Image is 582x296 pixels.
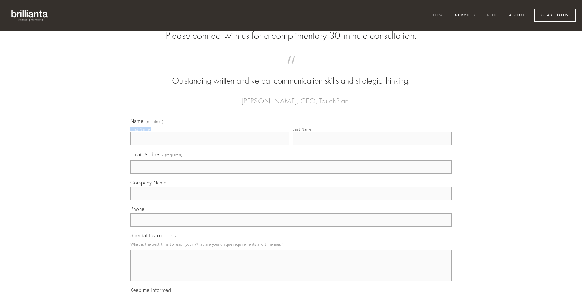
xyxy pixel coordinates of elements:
[165,151,183,159] span: (required)
[427,10,449,21] a: Home
[130,179,166,186] span: Company Name
[505,10,529,21] a: About
[145,120,163,124] span: (required)
[6,6,54,25] img: brillianta - research, strategy, marketing
[130,118,143,124] span: Name
[130,240,452,248] p: What is the best time to reach you? What are your unique requirements and timelines?
[140,87,442,107] figcaption: — [PERSON_NAME], CEO, TouchPlan
[140,62,442,87] blockquote: Outstanding written and verbal communication skills and strategic thinking.
[140,62,442,75] span: “
[130,151,163,158] span: Email Address
[130,30,452,42] h2: Please connect with us for a complimentary 30-minute consultation.
[534,9,576,22] a: Start Now
[130,206,145,212] span: Phone
[130,232,176,239] span: Special Instructions
[482,10,503,21] a: Blog
[451,10,481,21] a: Services
[130,287,171,293] span: Keep me informed
[130,127,150,131] div: First Name
[293,127,311,131] div: Last Name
